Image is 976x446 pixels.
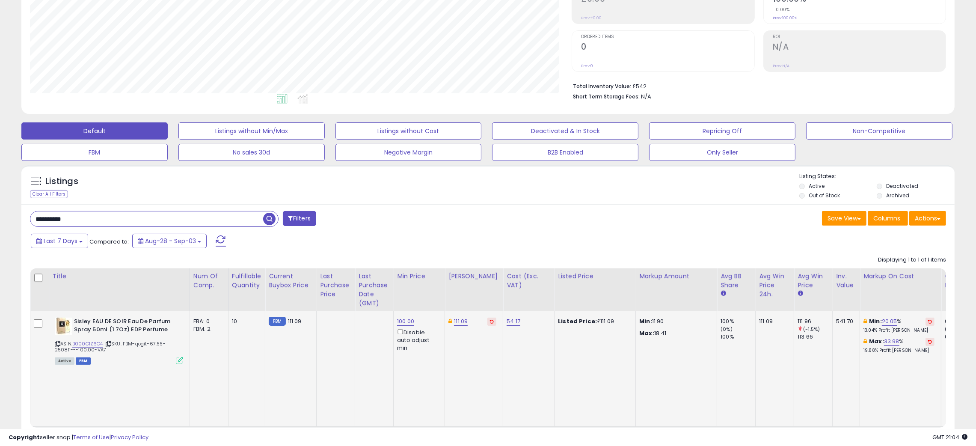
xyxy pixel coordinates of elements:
[507,317,520,326] a: 54.17
[759,318,787,325] div: 111.09
[55,357,74,365] span: All listings currently available for purchase on Amazon
[873,214,900,223] span: Columns
[232,318,258,325] div: 10
[269,317,285,326] small: FBM
[863,327,934,333] p: 13.04% Profit [PERSON_NAME]
[863,272,937,281] div: Markup on Cost
[21,122,168,140] button: Default
[868,211,908,226] button: Columns
[639,317,652,325] strong: Min:
[72,340,103,348] a: B000C1Z6C4
[869,337,884,345] b: Max:
[193,325,222,333] div: FBM: 2
[193,272,225,290] div: Num of Comp.
[639,318,710,325] p: 11.90
[132,234,207,248] button: Aug-28 - Sep-03
[397,317,414,326] a: 100.00
[573,93,640,100] b: Short Term Storage Fees:
[448,272,499,281] div: [PERSON_NAME]
[721,326,733,333] small: (0%)
[31,234,88,248] button: Last 7 Days
[581,15,602,21] small: Prev: £0.00
[111,433,148,441] a: Privacy Policy
[397,272,441,281] div: Min Price
[558,318,629,325] div: £111.09
[288,317,302,325] span: 111.09
[798,333,832,341] div: 113.66
[492,122,638,140] button: Deactivated & In Stock
[799,172,955,181] p: Listing States:
[21,144,168,161] button: FBM
[863,318,934,333] div: %
[232,272,261,290] div: Fulfillable Quantity
[9,434,148,442] div: seller snap | |
[55,340,166,353] span: | SKU: FBM-qogit-67.55-250811---100.00-VA7
[878,256,946,264] div: Displaying 1 to 1 of 1 items
[798,318,832,325] div: 111.96
[863,348,934,354] p: 19.88% Profit [PERSON_NAME]
[193,318,222,325] div: FBA: 0
[359,272,390,308] div: Last Purchase Date (GMT)
[932,433,967,441] span: 2025-09-11 21:04 GMT
[773,35,946,39] span: ROI
[507,272,551,290] div: Cost (Exc. VAT)
[860,268,941,311] th: The percentage added to the cost of goods (COGS) that forms the calculator for Min & Max prices.
[945,326,957,333] small: (0%)
[909,211,946,226] button: Actions
[73,433,110,441] a: Terms of Use
[773,15,797,21] small: Prev: 100.00%
[863,338,934,354] div: %
[721,318,755,325] div: 100%
[945,272,976,290] div: Ordered Items
[649,122,795,140] button: Repricing Off
[649,144,795,161] button: Only Seller
[55,318,183,363] div: ASIN:
[55,318,72,335] img: 41fTFmoCoPL._SL40_.jpg
[641,92,651,101] span: N/A
[809,192,840,199] label: Out of Stock
[639,329,654,337] strong: Max:
[335,144,482,161] button: Negative Margin
[863,318,867,324] i: This overrides the store level min markup for this listing
[76,357,91,365] span: FBM
[639,330,710,337] p: 18.41
[822,211,866,226] button: Save View
[928,319,932,324] i: Revert to store-level Min Markup
[89,238,129,246] span: Compared to:
[558,317,597,325] b: Listed Price:
[178,122,325,140] button: Listings without Min/Max
[335,122,482,140] button: Listings without Cost
[806,122,952,140] button: Non-Competitive
[798,272,829,290] div: Avg Win Price
[798,290,803,297] small: Avg Win Price.
[30,190,68,198] div: Clear All Filters
[773,63,789,68] small: Prev: N/A
[397,327,438,352] div: Disable auto adjust min
[558,272,632,281] div: Listed Price
[581,42,754,54] h2: 0
[836,272,856,290] div: Inv. value
[721,290,726,297] small: Avg BB Share.
[573,83,631,90] b: Total Inventory Value:
[9,433,40,441] strong: Copyright
[809,182,825,190] label: Active
[773,6,790,13] small: 0.00%
[145,237,196,245] span: Aug-28 - Sep-03
[882,317,897,326] a: 20.05
[639,272,713,281] div: Markup Amount
[773,42,946,54] h2: N/A
[74,318,178,336] b: Sisley EAU DE SOIR Eau De Parfum Spray 50ml (1.7Oz) EDP Perfume
[803,326,820,333] small: (-1.5%)
[721,333,755,341] div: 100%
[283,211,316,226] button: Filters
[759,272,790,299] div: Avg Win Price 24h.
[721,272,752,290] div: Avg BB Share
[44,237,77,245] span: Last 7 Days
[178,144,325,161] button: No sales 30d
[869,317,882,325] b: Min:
[573,80,940,91] li: £542
[320,272,351,299] div: Last Purchase Price
[928,339,932,344] i: Revert to store-level Max Markup
[836,318,853,325] div: 541.70
[886,192,909,199] label: Archived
